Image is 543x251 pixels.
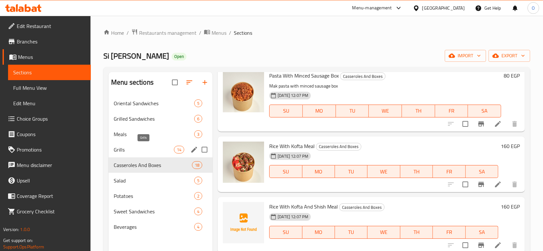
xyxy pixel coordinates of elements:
[403,167,430,176] span: TH
[400,226,433,239] button: TH
[109,219,213,235] div: Beverages4
[302,226,335,239] button: MO
[3,225,19,234] span: Version:
[17,192,86,200] span: Coverage Report
[174,147,184,153] span: 14
[275,214,311,220] span: [DATE] 12:07 PM
[17,177,86,184] span: Upsell
[459,117,472,131] span: Select to update
[195,116,202,122] span: 6
[17,146,86,153] span: Promotions
[17,22,86,30] span: Edit Restaurant
[370,167,397,176] span: WE
[234,29,252,37] span: Sections
[275,153,311,159] span: [DATE] 12:07 PM
[400,165,433,178] button: TH
[8,65,91,80] a: Sections
[114,177,194,184] div: Salad
[494,120,502,128] a: Edit menu item
[316,143,361,151] div: Casseroles And Boxes
[131,29,196,37] a: Restaurants management
[450,52,481,60] span: import
[468,167,496,176] span: SA
[229,29,231,37] li: /
[501,202,520,211] h6: 160 EGP
[340,72,386,80] div: Casseroles And Boxes
[303,105,336,117] button: MO
[127,29,129,37] li: /
[223,202,264,243] img: Rice With Kofta And Shish Meal
[3,173,91,188] a: Upsell
[194,208,202,215] div: items
[369,105,402,117] button: WE
[305,106,333,116] span: MO
[103,29,124,37] a: Home
[468,228,496,237] span: SA
[403,228,430,237] span: TH
[272,228,300,237] span: SU
[174,146,184,153] div: items
[367,226,400,239] button: WE
[3,157,91,173] a: Menu disclaimer
[109,93,213,237] nav: Menu sections
[435,228,463,237] span: FR
[109,204,213,219] div: Sweet Sandwiches4
[194,192,202,200] div: items
[338,106,367,116] span: TU
[139,29,196,37] span: Restaurants management
[17,161,86,169] span: Menu disclaimer
[339,203,385,211] div: Casseroles And Boxes
[339,204,384,211] span: Casseroles And Boxes
[459,178,472,191] span: Select to update
[114,99,194,107] span: Oriental Sandwiches
[352,4,392,12] div: Menu-management
[109,111,213,126] div: Grilled Sandwiches6
[3,18,91,34] a: Edit Restaurant
[305,167,332,176] span: MO
[114,192,194,200] div: Potatoes
[370,228,397,237] span: WE
[466,226,498,239] button: SA
[275,92,311,98] span: [DATE] 12:07 PM
[17,208,86,215] span: Grocery Checklist
[340,73,385,80] span: Casseroles And Boxes
[532,5,535,12] span: O
[13,99,86,107] span: Edit Menu
[494,52,525,60] span: export
[18,53,86,61] span: Menus
[8,96,91,111] a: Edit Menu
[3,111,91,126] a: Choice Groups
[335,226,367,239] button: TU
[172,54,186,59] span: Open
[3,49,91,65] a: Menus
[371,106,399,116] span: WE
[269,141,315,151] span: Rice With Kofta Meal
[17,130,86,138] span: Coupons
[269,202,338,211] span: Rice With Kofta And Shish Meal
[114,115,194,123] span: Grilled Sandwiches
[338,228,365,237] span: TU
[114,208,194,215] span: Sweet Sandwiches
[422,5,465,12] div: [GEOGRAPHIC_DATA]
[109,142,213,157] div: Grills14edit
[114,161,192,169] span: Casseroles And Boxes
[103,29,530,37] nav: breadcrumb
[504,71,520,80] h6: 80 EGP
[103,49,169,63] span: Si [PERSON_NAME]
[338,167,365,176] span: TU
[195,131,202,137] span: 3
[195,178,202,184] span: 5
[204,29,226,37] a: Menus
[114,130,194,138] span: Meals
[3,34,91,49] a: Branches
[438,106,466,116] span: FR
[405,106,433,116] span: TH
[20,225,30,234] span: 1.0.0
[17,38,86,45] span: Branches
[223,71,264,112] img: Pasta With Minced Sausage Box
[269,226,302,239] button: SU
[269,82,501,90] p: Mak pasta with minced sausage box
